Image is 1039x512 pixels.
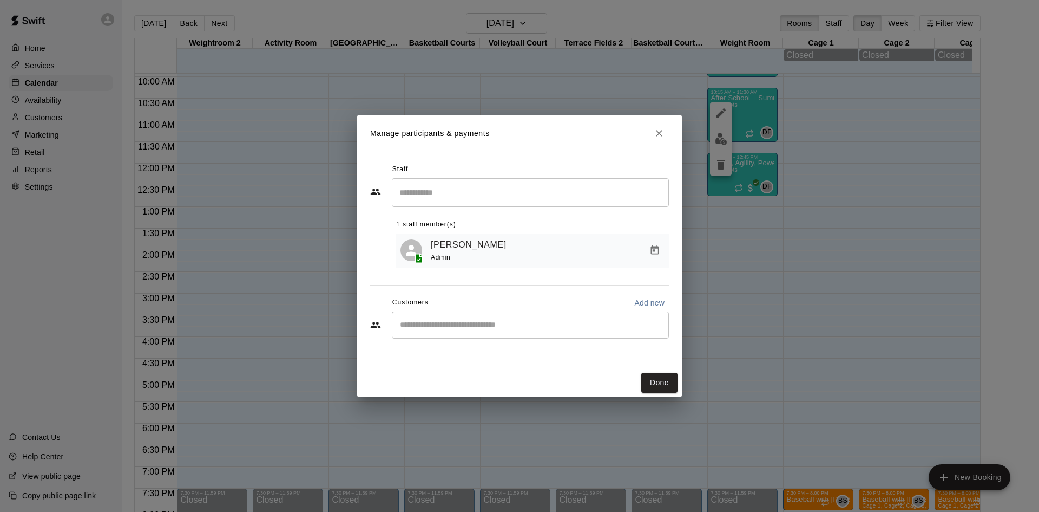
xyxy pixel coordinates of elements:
[400,239,422,261] div: Daniel Flanick
[641,373,678,393] button: Done
[634,297,665,308] p: Add new
[645,241,665,260] button: Manage bookings & payment
[396,216,456,234] span: 1 staff member(s)
[392,178,669,207] div: Search staff
[392,294,429,312] span: Customers
[392,161,408,178] span: Staff
[370,128,490,139] p: Manage participants & payments
[392,312,669,339] div: Start typing to search customers...
[370,320,381,330] svg: Customers
[630,294,669,312] button: Add new
[370,186,381,197] svg: Staff
[431,238,507,252] a: [PERSON_NAME]
[431,254,450,261] span: Admin
[649,124,669,143] button: Close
